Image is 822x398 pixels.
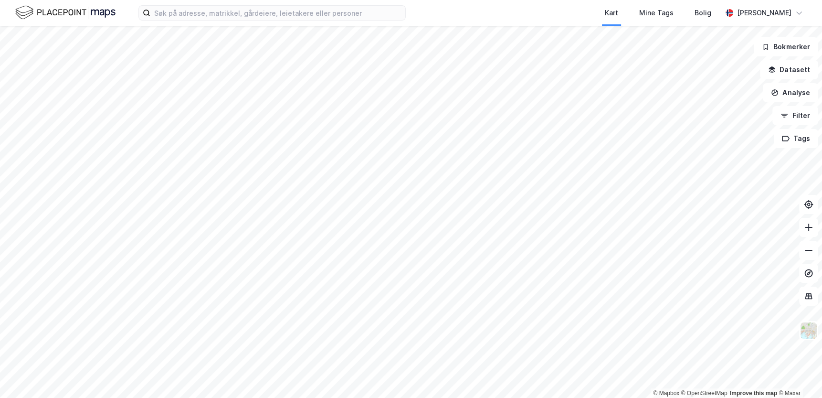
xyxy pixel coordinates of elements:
a: Mapbox [653,390,679,397]
div: Kart [605,7,618,19]
button: Tags [774,129,818,148]
button: Bokmerker [754,37,818,56]
button: Analyse [763,83,818,102]
div: [PERSON_NAME] [737,7,791,19]
a: Improve this map [730,390,777,397]
div: Mine Tags [639,7,674,19]
div: Bolig [695,7,711,19]
input: Søk på adresse, matrikkel, gårdeiere, leietakere eller personer [150,6,405,20]
a: OpenStreetMap [681,390,727,397]
div: Kontrollprogram for chat [774,352,822,398]
img: logo.f888ab2527a4732fd821a326f86c7f29.svg [15,4,116,21]
img: Z [800,322,818,340]
button: Datasett [760,60,818,79]
iframe: Chat Widget [774,352,822,398]
button: Filter [772,106,818,125]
